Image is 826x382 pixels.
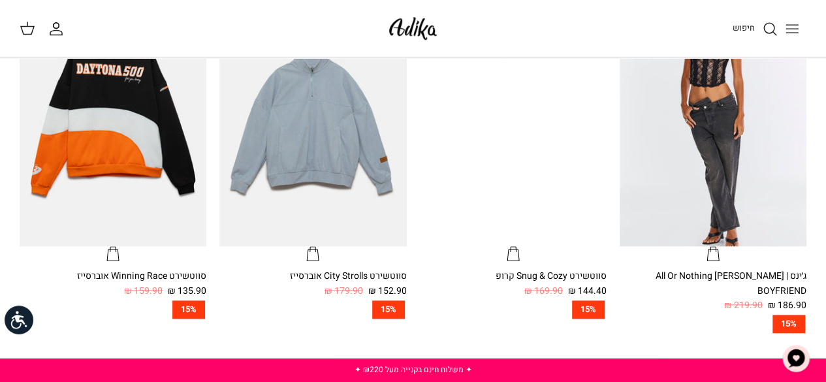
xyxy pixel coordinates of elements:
a: חיפוש [733,21,778,37]
span: 169.90 ₪ [524,284,563,298]
a: החשבון שלי [48,21,69,37]
span: חיפוש [733,22,755,34]
div: ג׳ינס All Or Nothing [PERSON_NAME] | BOYFRIEND [620,269,806,298]
span: 186.90 ₪ [768,298,806,313]
a: סווטשירט City Strolls אוברסייז 152.90 ₪ 179.90 ₪ [219,269,406,298]
a: סווטשירט Snug & Cozy קרופ 144.40 ₪ 169.90 ₪ [420,269,607,298]
span: 179.90 ₪ [325,284,363,298]
a: 15% [20,300,206,319]
a: ✦ משלוח חינם בקנייה מעל ₪220 ✦ [355,364,472,375]
span: 15% [172,300,205,319]
a: 15% [420,300,607,319]
button: Toggle menu [778,14,806,43]
span: 15% [772,315,805,334]
span: 144.40 ₪ [568,284,607,298]
span: 152.90 ₪ [368,284,407,298]
span: 15% [572,300,605,319]
span: 159.90 ₪ [124,284,163,298]
img: Adika IL [385,13,441,44]
span: 219.90 ₪ [724,298,763,313]
a: 15% [219,300,406,319]
button: צ'אט [776,339,816,378]
div: סווטשירט Winning Race אוברסייז [20,269,206,283]
div: סווטשירט City Strolls אוברסייז [219,269,406,283]
a: 15% [620,315,806,334]
div: סווטשירט Snug & Cozy קרופ [420,269,607,283]
a: סווטשירט Winning Race אוברסייז 135.90 ₪ 159.90 ₪ [20,269,206,298]
a: ג׳ינס All Or Nothing [PERSON_NAME] | BOYFRIEND 186.90 ₪ 219.90 ₪ [620,269,806,313]
span: 135.90 ₪ [168,284,206,298]
span: 15% [372,300,405,319]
